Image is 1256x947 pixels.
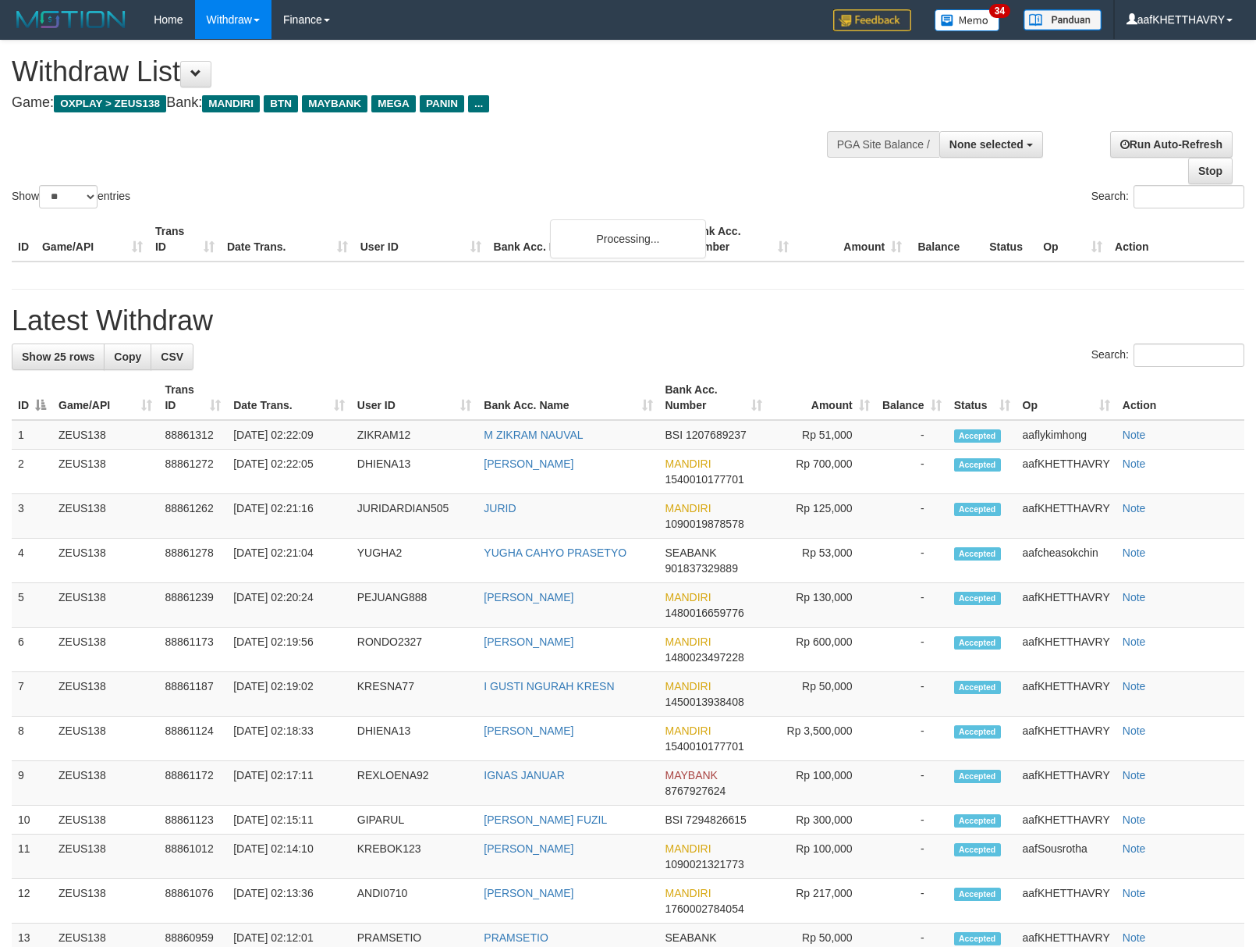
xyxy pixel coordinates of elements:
[158,583,227,628] td: 88861239
[12,672,52,717] td: 7
[1123,591,1146,603] a: Note
[227,806,351,835] td: [DATE] 02:15:11
[665,785,726,797] span: Copy 8767927624 to clipboard
[158,376,227,420] th: Trans ID: activate to sort column ascending
[833,9,911,31] img: Feedback.jpg
[12,217,36,262] th: ID
[484,842,573,855] a: [PERSON_NAME]
[12,56,821,87] h1: Withdraw List
[1123,931,1146,944] a: Note
[227,835,351,879] td: [DATE] 02:14:10
[686,813,747,826] span: Copy 7294826615 to clipboard
[665,769,718,781] span: MAYBANK
[1091,344,1244,367] label: Search:
[151,344,193,370] a: CSV
[954,725,1001,739] span: Accepted
[1123,887,1146,899] a: Note
[158,420,227,450] td: 88861312
[484,887,573,899] a: [PERSON_NAME]
[954,458,1001,472] span: Accepted
[158,628,227,672] td: 88861173
[954,770,1001,783] span: Accepted
[665,696,744,708] span: Copy 1450013938408 to clipboard
[1188,158,1233,184] a: Stop
[158,494,227,539] td: 88861262
[484,546,626,559] a: YUGHA CAHYO PRASETYO
[264,95,298,112] span: BTN
[477,376,658,420] th: Bank Acc. Name: activate to sort column ascending
[665,457,711,470] span: MANDIRI
[768,420,876,450] td: Rp 51,000
[768,494,876,539] td: Rp 125,000
[908,217,983,262] th: Balance
[158,672,227,717] td: 88861187
[227,628,351,672] td: [DATE] 02:19:56
[158,806,227,835] td: 88861123
[1116,376,1244,420] th: Action
[12,8,130,31] img: MOTION_logo.png
[1037,217,1109,262] th: Op
[665,607,744,619] span: Copy 1480016659776 to clipboard
[1017,717,1116,761] td: aafKHETTHAVRY
[939,131,1043,158] button: None selected
[876,583,948,628] td: -
[354,217,488,262] th: User ID
[1017,879,1116,924] td: aafKHETTHAVRY
[1110,131,1233,158] a: Run Auto-Refresh
[484,724,573,737] a: [PERSON_NAME]
[351,494,478,539] td: JURIDARDIAN505
[227,879,351,924] td: [DATE] 02:13:36
[158,835,227,879] td: 88861012
[768,628,876,672] td: Rp 600,000
[876,494,948,539] td: -
[1017,672,1116,717] td: aafKHETTHAVRY
[665,813,683,826] span: BSI
[484,769,564,781] a: IGNAS JANUAR
[1134,344,1244,367] input: Search:
[935,9,1000,31] img: Button%20Memo.svg
[665,429,683,441] span: BSI
[954,681,1001,694] span: Accepted
[1109,217,1244,262] th: Action
[351,717,478,761] td: DHIENA13
[1123,724,1146,737] a: Note
[227,420,351,450] td: [DATE] 02:22:09
[1017,761,1116,806] td: aafKHETTHAVRY
[351,376,478,420] th: User ID: activate to sort column ascending
[876,450,948,494] td: -
[351,835,478,879] td: KREBOK123
[682,217,795,262] th: Bank Acc. Number
[52,583,158,628] td: ZEUS138
[954,503,1001,516] span: Accepted
[149,217,221,262] th: Trans ID
[1017,628,1116,672] td: aafKHETTHAVRY
[227,539,351,583] td: [DATE] 02:21:04
[1123,457,1146,470] a: Note
[876,879,948,924] td: -
[12,806,52,835] td: 10
[1017,420,1116,450] td: aaflykimhong
[351,583,478,628] td: PEJUANG888
[1017,450,1116,494] td: aafKHETTHAVRY
[665,724,711,737] span: MANDIRI
[484,429,583,441] a: M ZIKRAM NAUVAL
[876,806,948,835] td: -
[12,305,1244,336] h1: Latest Withdraw
[1123,769,1146,781] a: Note
[52,420,158,450] td: ZEUS138
[12,583,52,628] td: 5
[665,842,711,855] span: MANDIRI
[351,420,478,450] td: ZIKRAM12
[488,217,683,262] th: Bank Acc. Name
[665,902,744,915] span: Copy 1760002784054 to clipboard
[876,835,948,879] td: -
[484,680,614,692] a: I GUSTI NGURAH KRESN
[12,539,52,583] td: 4
[954,592,1001,605] span: Accepted
[827,131,939,158] div: PGA Site Balance /
[227,717,351,761] td: [DATE] 02:18:33
[104,344,151,370] a: Copy
[1123,813,1146,826] a: Note
[768,539,876,583] td: Rp 53,000
[161,351,183,363] span: CSV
